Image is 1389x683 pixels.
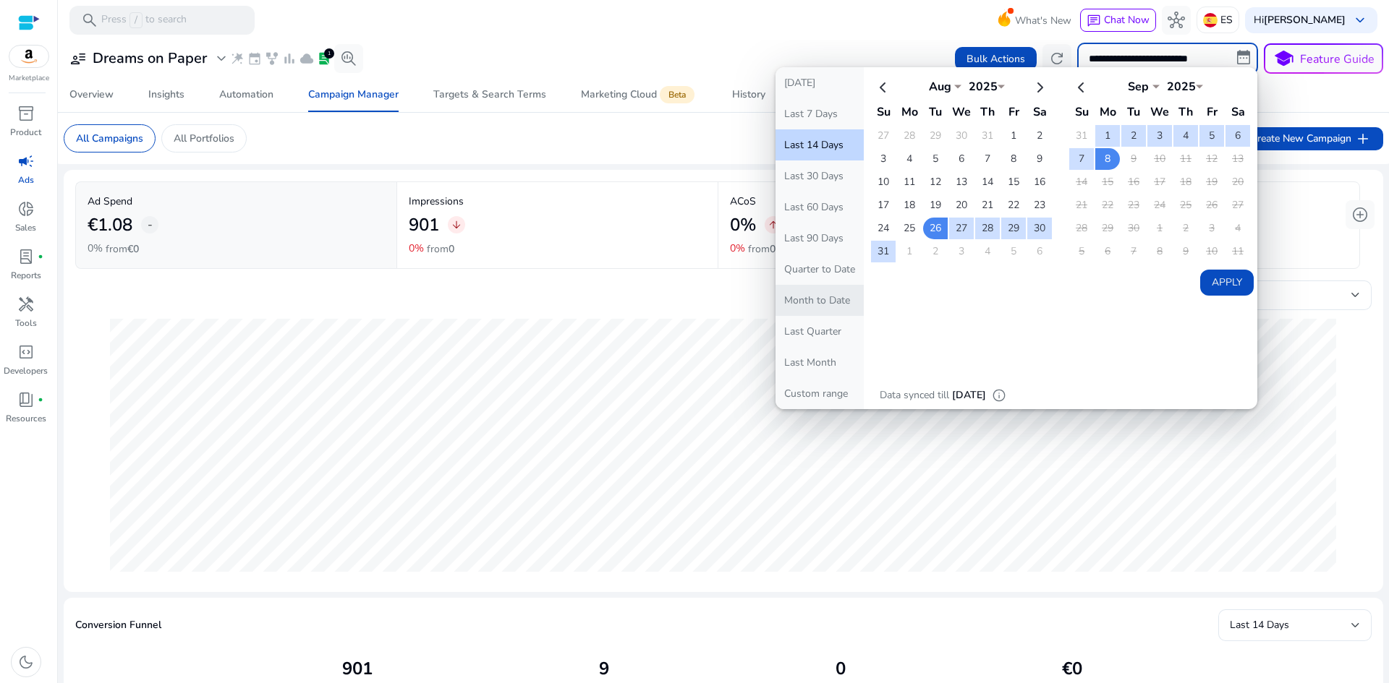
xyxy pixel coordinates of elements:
span: user_attributes [69,50,87,67]
button: chatChat Now [1080,9,1156,32]
span: Chat Now [1104,13,1150,27]
h2: €0 [1062,658,1082,679]
span: handyman [17,296,35,313]
button: Last 7 Days [776,98,864,129]
p: 0% [88,244,103,254]
p: Data synced till [880,387,949,403]
button: Month to Date [776,285,864,316]
button: Last 90 Days [776,223,864,254]
p: Tools [15,317,37,330]
div: 1 [324,48,334,59]
span: / [129,12,143,28]
h3: Dreams on Paper [93,50,207,67]
p: from [427,241,454,257]
p: 0% [730,244,745,254]
button: refresh [1042,44,1071,73]
div: Targets & Search Terms [433,90,546,100]
span: €0 [127,242,139,256]
span: Last 14 Days [1230,618,1289,632]
p: ES [1220,7,1233,33]
span: 0% [770,242,785,256]
button: Bulk Actions [955,47,1037,70]
b: [PERSON_NAME] [1264,13,1346,27]
button: Last Quarter [776,316,864,347]
div: 2025 [1160,79,1203,95]
div: Aug [918,79,961,95]
span: expand_more [213,50,230,67]
span: Beta [660,86,694,103]
span: lab_profile [317,51,331,66]
p: Developers [4,364,48,377]
span: keyboard_arrow_down [1351,12,1369,29]
span: refresh [1048,50,1066,67]
button: [DATE] [776,67,864,98]
h2: 901 [342,658,373,679]
p: Reports [11,269,41,282]
p: All Campaigns [76,131,143,146]
span: info [992,388,1006,403]
span: donut_small [17,200,35,218]
span: Create New Campaign [1251,130,1372,147]
span: inventory_2 [17,105,35,122]
span: fiber_manual_record [38,254,43,259]
span: add_circle [1351,206,1369,223]
span: event [247,51,262,66]
button: Last 30 Days [776,160,864,192]
span: code_blocks [17,343,35,361]
img: es.svg [1203,13,1218,27]
h2: €1.08 [88,215,132,236]
p: Ad Spend [88,194,385,209]
p: from [106,241,139,257]
button: add_circle [1346,200,1375,229]
div: 2025 [961,79,1005,95]
span: wand_stars [230,51,245,66]
span: family_history [265,51,279,66]
button: Last 60 Days [776,192,864,223]
p: Ads [18,173,34,186]
button: Create New Campaignadd [1239,127,1383,150]
p: 0% [409,244,424,254]
span: fiber_manual_record [38,397,43,403]
span: bar_chart [282,51,297,66]
button: Quarter to Date [776,254,864,285]
button: search_insights [334,44,363,73]
h5: Conversion Funnel [75,619,161,632]
span: arrow_downward [451,219,462,231]
span: arrow_upward [768,219,779,231]
p: from [748,241,785,257]
p: Resources [6,412,46,425]
span: chat [1087,14,1101,28]
span: campaign [17,153,35,170]
span: - [148,216,153,233]
span: add [1354,130,1372,147]
button: Last 14 Days [776,129,864,160]
p: ACoS [730,194,1027,209]
span: search [81,12,98,29]
span: What's New [1015,8,1071,33]
h2: 901 [409,215,439,236]
div: Insights [148,90,184,100]
button: Apply [1200,270,1254,296]
div: Campaign Manager [308,90,399,100]
span: lab_profile [17,248,35,265]
p: Marketplace [9,73,49,84]
span: search_insights [340,50,357,67]
span: Bulk Actions [967,51,1025,66]
p: Feature Guide [1300,51,1375,68]
div: Marketing Cloud [581,89,697,100]
button: schoolFeature Guide [1264,43,1383,74]
p: All Portfolios [174,131,234,146]
button: hub [1162,6,1191,35]
p: Impressions [409,194,706,209]
button: Last Month [776,347,864,378]
span: school [1273,48,1294,69]
p: Sales [15,221,36,234]
div: Sep [1116,79,1160,95]
span: book_4 [17,391,35,408]
span: cloud [300,51,314,66]
span: dark_mode [17,653,35,671]
span: 0 [449,242,454,256]
img: amazon.svg [9,46,48,67]
span: hub [1168,12,1185,29]
button: Custom range [776,378,864,409]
